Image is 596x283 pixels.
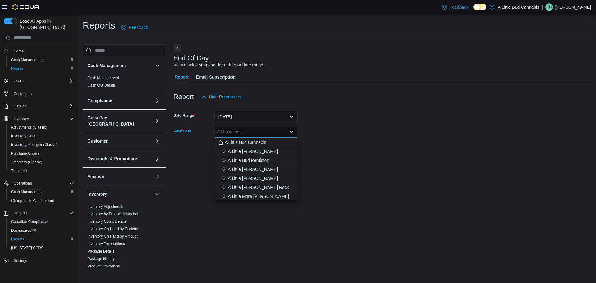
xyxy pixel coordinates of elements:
[1,179,76,188] button: Operations
[6,244,76,252] button: [US_STATE] CCRS
[11,245,43,250] span: [US_STATE] CCRS
[9,141,74,148] span: Inventory Manager (Classic)
[88,173,104,180] h3: Finance
[9,197,74,204] span: Chargeback Management
[11,160,42,165] span: Transfers (Classic)
[154,97,161,104] button: Compliance
[9,227,74,234] span: Dashboards
[88,191,107,197] h3: Inventory
[9,56,74,64] span: Cash Management
[11,90,74,98] span: Customers
[6,217,76,226] button: Canadian Compliance
[6,235,76,244] button: Reports
[154,155,161,162] button: Discounts & Promotions
[9,150,74,157] span: Purchase Orders
[6,196,76,205] button: Chargeback Management
[11,103,29,110] button: Catalog
[196,71,236,83] span: Email Subscription
[6,56,76,64] button: Cash Management
[14,104,26,109] span: Catalog
[1,209,76,217] button: Reports
[9,188,45,196] a: Cash Management
[174,128,191,133] label: Locations
[174,54,209,62] h3: End Of Day
[1,77,76,85] button: Users
[88,249,115,253] a: Package Details
[88,219,126,224] span: Inventory Count Details
[199,91,244,103] button: Hide Parameters
[17,18,74,30] span: Load All Apps in [GEOGRAPHIC_DATA]
[11,77,74,85] span: Users
[214,165,298,174] button: A Little [PERSON_NAME]
[12,4,40,10] img: Cova
[129,24,148,30] span: Feedback
[88,241,125,246] span: Inventory Transactions
[11,237,24,242] span: Reports
[119,21,150,34] a: Feedback
[88,138,152,144] button: Customer
[6,188,76,196] button: Cash Management
[154,117,161,125] button: Cova Pay [GEOGRAPHIC_DATA]
[214,156,298,165] button: A Little Bud Penticton
[88,242,125,246] a: Inventory Transactions
[6,140,76,149] button: Inventory Manager (Classic)
[1,114,76,123] button: Inventory
[88,98,112,104] h3: Compliance
[228,148,278,154] span: A Little [PERSON_NAME]
[9,150,42,157] a: Purchase Orders
[11,219,48,224] span: Canadian Compliance
[14,116,29,121] span: Inventory
[11,180,74,187] span: Operations
[214,192,298,201] button: A Little More [PERSON_NAME]
[88,98,152,104] button: Compliance
[545,3,553,11] div: Chris Nash
[11,103,74,110] span: Catalog
[228,166,278,172] span: A Little [PERSON_NAME]
[11,168,27,173] span: Transfers
[214,138,298,210] div: Choose from the following options
[88,83,116,88] a: Cash Out Details
[154,173,161,180] button: Finance
[88,75,119,80] span: Cash Management
[88,115,152,127] h3: Cova Pay [GEOGRAPHIC_DATA]
[440,1,471,13] a: Feedback
[9,218,50,226] a: Canadian Compliance
[228,175,278,181] span: A Little [PERSON_NAME]
[473,4,486,10] input: Dark Mode
[88,234,138,239] a: Inventory On Hand by Product
[11,134,38,139] span: Inventory Count
[83,74,166,92] div: Cash Management
[6,226,76,235] a: Dashboards
[88,212,138,217] span: Inventory by Product Historical
[14,258,27,263] span: Settings
[88,76,119,80] a: Cash Management
[11,189,43,194] span: Cash Management
[88,256,115,261] span: Package History
[9,56,45,64] a: Cash Management
[174,44,181,52] button: Next
[225,139,266,145] span: A Little Bud Cannabis
[88,62,152,69] button: Cash Management
[154,62,161,69] button: Cash Management
[542,3,543,11] p: |
[11,66,24,71] span: Reports
[228,157,269,163] span: A Little Bud Penticton
[11,90,34,98] a: Customers
[175,71,189,83] span: Report
[88,234,138,239] span: Inventory On Hand by Product
[9,188,74,196] span: Cash Management
[11,77,26,85] button: Users
[498,3,539,11] p: A Little Bud Cannabis
[214,147,298,156] button: A Little [PERSON_NAME]
[11,180,34,187] button: Operations
[88,249,115,254] span: Package Details
[214,138,298,147] button: A Little Bud Cannabis
[11,115,74,122] span: Inventory
[1,47,76,56] button: Home
[9,244,46,252] a: [US_STATE] CCRS
[11,142,58,147] span: Inventory Manager (Classic)
[449,4,468,10] span: Feedback
[9,124,74,131] span: Adjustments (Classic)
[9,167,74,175] span: Transfers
